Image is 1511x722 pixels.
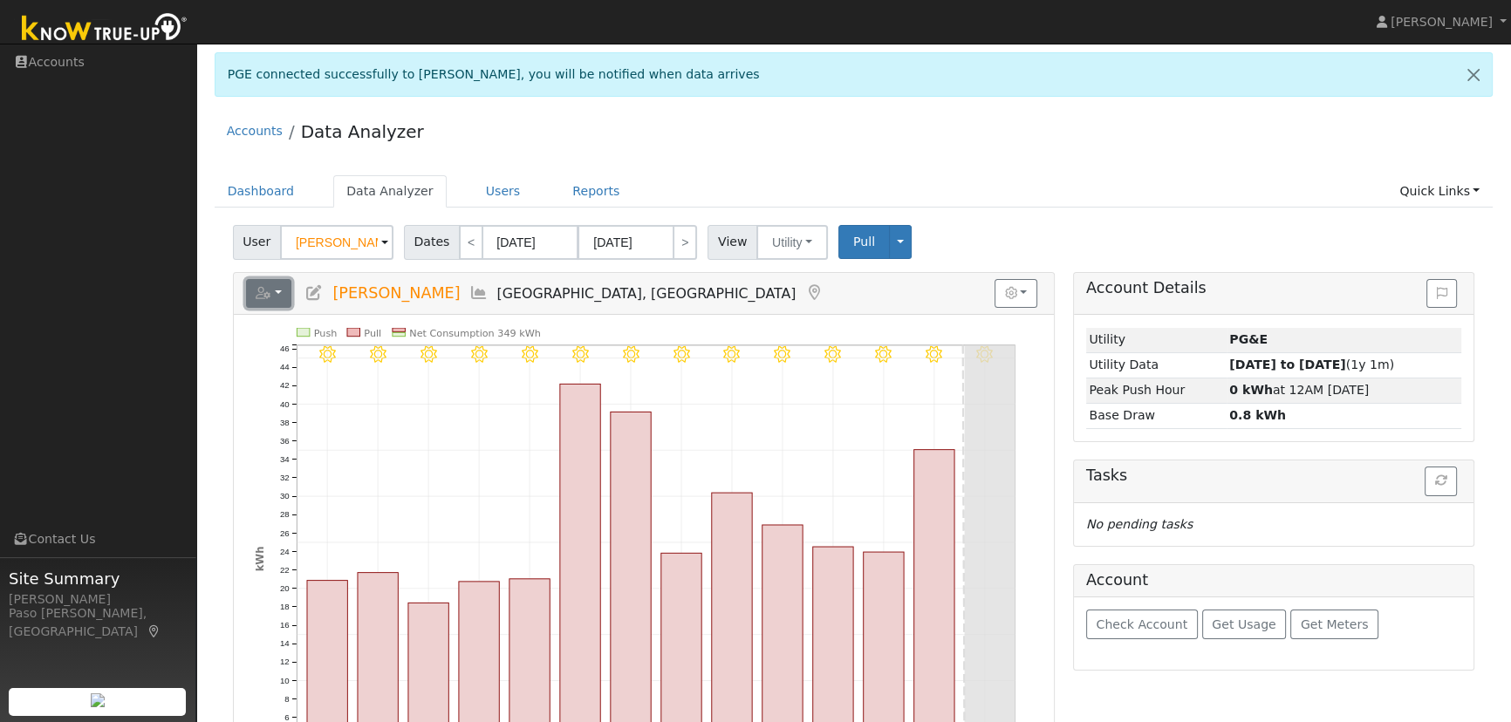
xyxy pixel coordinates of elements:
[1229,358,1394,371] span: (1y 1m)
[301,121,424,142] a: Data Analyzer
[1290,610,1378,639] button: Get Meters
[825,345,842,362] i: 9/05 - Clear
[756,225,828,260] button: Utility
[280,491,290,501] text: 30
[1086,403,1227,428] td: Base Draw
[215,52,1494,97] div: PGE connected successfully to [PERSON_NAME], you will be notified when data arrives
[280,583,290,593] text: 20
[497,285,797,302] span: [GEOGRAPHIC_DATA], [GEOGRAPHIC_DATA]
[1425,467,1457,496] button: Refresh
[280,602,290,611] text: 18
[253,546,265,571] text: kWh
[1086,571,1148,589] h5: Account
[1229,408,1286,422] strong: 0.8 kWh
[9,590,187,609] div: [PERSON_NAME]
[280,620,290,630] text: 16
[318,345,335,362] i: 8/26 - MostlyClear
[471,345,488,362] i: 8/29 - MostlyClear
[280,435,290,445] text: 36
[280,362,290,371] text: 44
[370,345,386,362] i: 8/27 - MostlyClear
[420,345,437,362] i: 8/28 - MostlyClear
[473,175,534,208] a: Users
[280,546,290,555] text: 24
[280,225,393,260] input: Select a User
[1455,53,1492,96] a: Close
[1086,610,1198,639] button: Check Account
[673,225,697,260] a: >
[1086,352,1227,378] td: Utility Data
[1426,279,1457,309] button: Issue History
[9,604,187,641] div: Paso [PERSON_NAME], [GEOGRAPHIC_DATA]
[364,327,381,338] text: Pull
[284,712,289,722] text: 6
[1096,617,1187,631] span: Check Account
[304,284,324,302] a: Edit User (36960)
[280,473,290,482] text: 32
[1229,383,1273,397] strong: 0 kWh
[1202,610,1287,639] button: Get Usage
[227,124,283,138] a: Accounts
[13,10,196,49] img: Know True-Up
[9,567,187,590] span: Site Summary
[1229,332,1268,346] strong: ID: 17266409, authorized: 09/09/25
[280,380,290,390] text: 42
[314,327,338,338] text: Push
[409,327,541,338] text: Net Consumption 349 kWh
[1391,15,1493,29] span: [PERSON_NAME]
[147,624,162,638] a: Map
[469,284,489,302] a: Multi-Series Graph
[1227,378,1462,403] td: at 12AM [DATE]
[280,344,290,353] text: 46
[280,398,290,408] text: 40
[775,345,791,362] i: 9/04 - Clear
[1301,617,1369,631] span: Get Meters
[1086,378,1227,403] td: Peak Push Hour
[522,345,538,362] i: 8/30 - MostlyClear
[280,417,290,426] text: 38
[853,235,875,249] span: Pull
[280,565,290,575] text: 22
[284,694,289,704] text: 8
[804,284,824,302] a: Map
[280,509,290,519] text: 28
[673,345,690,362] i: 9/02 - Clear
[1386,175,1493,208] a: Quick Links
[233,225,281,260] span: User
[1212,617,1275,631] span: Get Usage
[332,284,460,302] span: [PERSON_NAME]
[280,528,290,537] text: 26
[623,345,639,362] i: 9/01 - Clear
[1086,517,1193,531] i: No pending tasks
[280,676,290,685] text: 10
[572,345,589,362] i: 8/31 - MostlyClear
[459,225,483,260] a: <
[1229,358,1345,371] strong: [DATE] to [DATE]
[876,345,892,362] i: 9/06 - Clear
[1086,467,1461,485] h5: Tasks
[280,657,290,666] text: 12
[215,175,308,208] a: Dashboard
[838,225,890,259] button: Pull
[1086,328,1227,353] td: Utility
[559,175,632,208] a: Reports
[1086,279,1461,297] h5: Account Details
[926,345,943,362] i: 9/07 - Clear
[724,345,741,362] i: 9/03 - Clear
[280,454,290,464] text: 34
[708,225,757,260] span: View
[280,638,290,648] text: 14
[404,225,460,260] span: Dates
[333,175,447,208] a: Data Analyzer
[91,693,105,707] img: retrieve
